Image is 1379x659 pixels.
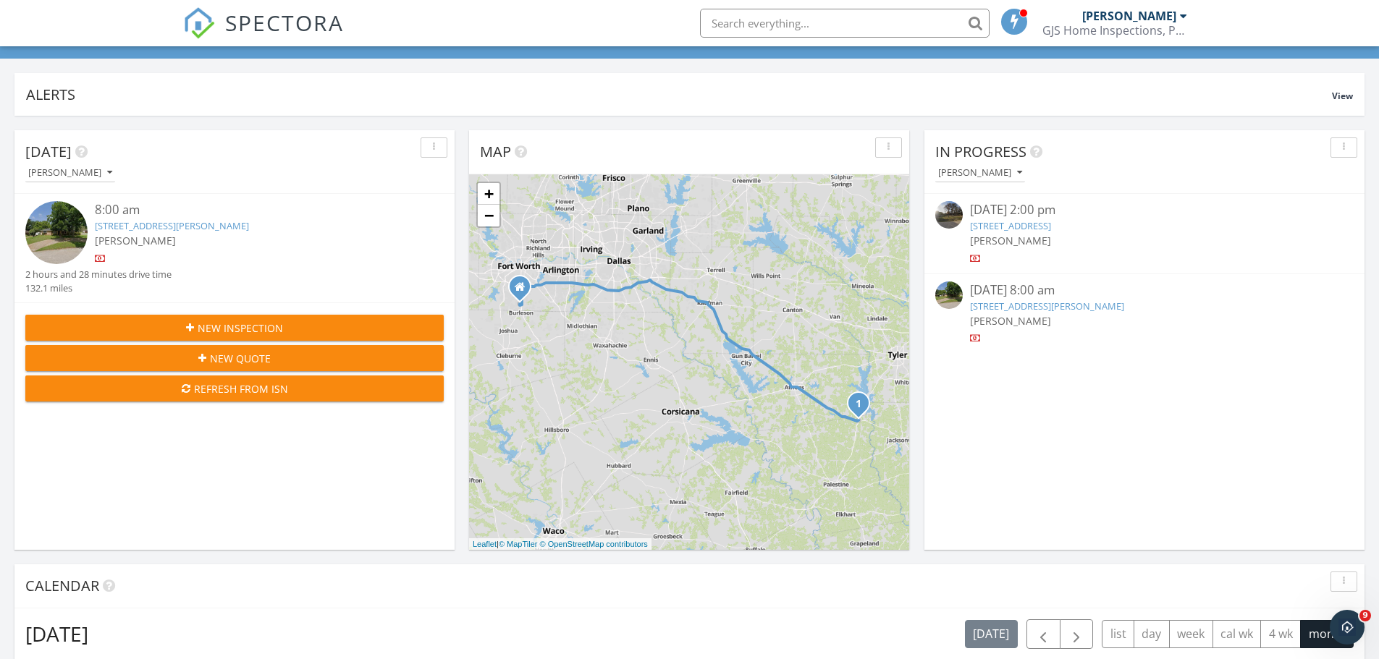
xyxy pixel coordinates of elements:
div: [PERSON_NAME] [938,168,1022,178]
span: New Inspection [198,320,283,336]
button: New Quote [25,345,444,371]
a: © MapTiler [499,540,538,548]
div: 219 N Reagan St, Frankston, TX 75763 [859,403,867,412]
a: [DATE] 2:00 pm [STREET_ADDRESS] [PERSON_NAME] [935,201,1354,265]
span: [DATE] [25,142,72,161]
img: streetview [935,201,963,229]
div: [PERSON_NAME] [1082,9,1176,23]
button: day [1134,620,1170,648]
span: New Quote [210,351,271,366]
div: 8:00 am [95,201,409,219]
img: streetview [25,201,88,263]
span: [PERSON_NAME] [970,234,1051,247]
div: | [469,538,651,550]
span: View [1332,90,1353,102]
a: Leaflet [473,540,497,548]
button: cal wk [1213,620,1262,648]
button: month [1300,620,1354,648]
button: New Inspection [25,315,444,341]
button: list [1102,620,1134,648]
span: [PERSON_NAME] [970,314,1051,328]
a: © OpenStreetMap contributors [540,540,648,548]
div: 12152 Nuffield Ct, Crowley TX 76036 [520,286,528,295]
a: [STREET_ADDRESS][PERSON_NAME] [970,299,1124,313]
div: Refresh from ISN [37,381,432,396]
button: [DATE] [965,620,1018,648]
img: The Best Home Inspection Software - Spectora [183,7,215,39]
iframe: Intercom live chat [1330,610,1365,645]
span: [PERSON_NAME] [95,234,176,247]
input: Search everything... [700,9,990,38]
a: [STREET_ADDRESS] [970,219,1051,232]
a: 8:00 am [STREET_ADDRESS][PERSON_NAME] [PERSON_NAME] 2 hours and 28 minutes drive time 132.1 miles [25,201,444,295]
span: Calendar [25,576,99,595]
div: Alerts [26,85,1332,104]
span: SPECTORA [225,7,344,38]
button: 4 wk [1260,620,1301,648]
button: Next month [1060,619,1094,649]
span: 9 [1359,610,1371,621]
div: [DATE] 8:00 am [970,281,1319,299]
a: [STREET_ADDRESS][PERSON_NAME] [95,219,249,232]
a: [DATE] 8:00 am [STREET_ADDRESS][PERSON_NAME] [PERSON_NAME] [935,281,1354,346]
div: 132.1 miles [25,281,172,295]
div: GJS Home Inspections, PLLC [1042,23,1187,38]
button: Refresh from ISN [25,375,444,401]
i: 1 [856,399,861,409]
a: SPECTORA [183,20,344,50]
div: 2 hours and 28 minutes drive time [25,268,172,281]
button: [PERSON_NAME] [25,163,115,183]
div: [PERSON_NAME] [28,168,112,178]
a: Zoom in [478,183,499,205]
a: Zoom out [478,205,499,226]
span: In Progress [935,142,1026,161]
button: week [1169,620,1213,648]
button: [PERSON_NAME] [935,163,1025,183]
div: [DATE] 2:00 pm [970,201,1319,219]
span: Map [480,142,511,161]
h2: [DATE] [25,619,88,648]
img: streetview [935,281,963,309]
button: Previous month [1026,619,1060,649]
